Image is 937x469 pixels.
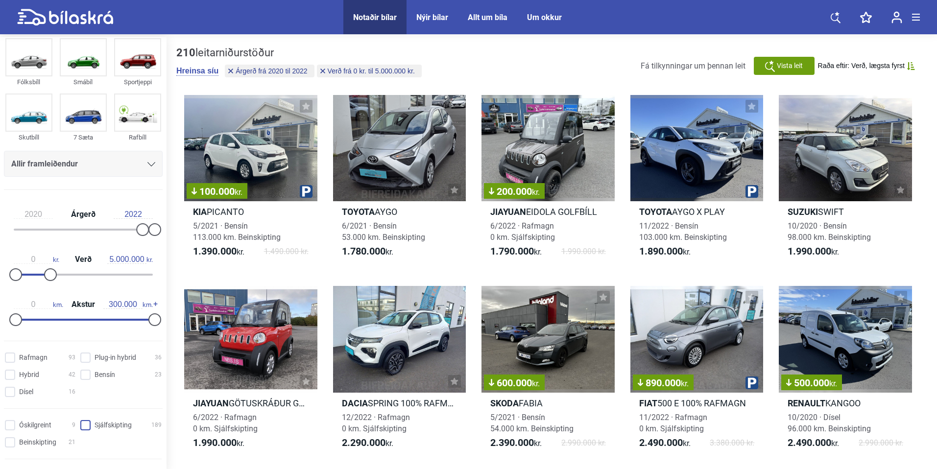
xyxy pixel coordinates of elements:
span: 93 [69,352,75,363]
b: 210 [176,47,195,59]
span: Fá tilkynningar um þennan leit [641,61,745,70]
span: kr. [639,246,691,258]
img: parking.png [745,185,758,198]
span: kr. [193,437,244,449]
b: 1.890.000 [639,245,683,257]
b: Fiat [639,398,657,408]
a: Allt um bíla [468,13,507,22]
span: Bensín [95,370,115,380]
a: SuzukiSWIFT10/2020 · Bensín98.000 km. Beinskipting1.990.000kr. [779,95,912,266]
span: 12/2022 · Rafmagn 0 km. Sjálfskipting [342,413,410,433]
span: 890.000 [638,378,689,388]
div: Nýir bílar [416,13,448,22]
b: Toyota [639,207,672,217]
span: Sjálfskipting [95,420,132,430]
img: parking.png [745,376,758,389]
span: kr. [490,246,542,258]
span: 6/2021 · Bensín 53.000 km. Beinskipting [342,221,425,242]
span: 9 [72,420,75,430]
span: kr. [342,246,393,258]
b: 1.990.000 [788,245,831,257]
span: 5/2021 · Bensín 113.000 km. Beinskipting [193,221,281,242]
h2: AYGO [333,206,466,217]
b: JIAYUAN [193,398,229,408]
b: Toyota [342,207,375,217]
a: DaciaSPRING 100% RAFMAGN 230 KM DRÆGNI12/2022 · Rafmagn0 km. Sjálfskipting2.290.000kr. [333,286,466,457]
div: Notaðir bílar [353,13,397,22]
span: Dísel [19,387,33,397]
b: Skoda [490,398,519,408]
span: 21 [69,437,75,447]
span: Vista leit [777,61,803,71]
div: 7 Sæta [60,132,107,143]
span: km. [103,300,153,309]
span: 36 [155,352,162,363]
span: 2.990.000 kr. [859,437,903,449]
span: kr. [107,255,153,264]
span: 16 [69,387,75,397]
div: leitarniðurstöður [176,47,424,59]
button: Raða eftir: Verð, lægsta fyrst [818,62,915,70]
span: 600.000 [489,378,540,388]
span: 5/2021 · Bensín 54.000 km. Beinskipting [490,413,574,433]
h2: KANGOO [779,398,912,409]
span: Árgerð [69,211,98,218]
a: 200.000kr.JIAYUANEIDOLA GOLFBÍLL6/2022 · Rafmagn0 km. Sjálfskipting1.790.000kr.1.990.000 kr. [481,95,615,266]
span: Árgerð frá 2020 til 2022 [236,68,307,74]
div: Smábíl [60,76,107,88]
h2: SPRING 100% RAFMAGN 230 KM DRÆGNI [333,398,466,409]
span: 10/2020 · Bensín 98.000 km. Beinskipting [788,221,871,242]
button: Árgerð frá 2020 til 2022 [225,65,314,77]
span: Akstur [69,301,97,308]
b: 1.990.000 [193,437,237,448]
span: kr. [829,379,837,388]
a: Um okkur [527,13,562,22]
a: ToyotaAYGO6/2021 · Bensín53.000 km. Beinskipting1.780.000kr. [333,95,466,266]
span: 6/2022 · Rafmagn 0 km. Sjálfskipting [490,221,555,242]
span: 42 [69,370,75,380]
span: 500.000 [786,378,837,388]
div: Fólksbíll [5,76,52,88]
h2: SWIFT [779,206,912,217]
span: kr. [788,437,839,449]
span: kr. [639,437,691,449]
span: kr. [681,379,689,388]
img: user-login.svg [891,11,902,23]
b: 2.490.000 [788,437,831,448]
b: Dacia [342,398,368,408]
span: kr. [788,246,839,258]
b: 2.290.000 [342,437,385,448]
a: 890.000kr.Fiat500 E 100% RAFMAGN11/2022 · Rafmagn0 km. Sjálfskipting2.490.000kr.3.380.000 kr. [630,286,764,457]
span: Óskilgreint [19,420,51,430]
span: kr. [14,255,59,264]
span: kr. [235,188,242,197]
span: 6/2022 · Rafmagn 0 km. Sjálfskipting [193,413,258,433]
h2: 500 E 100% RAFMAGN [630,398,764,409]
span: 11/2022 · Bensín 103.000 km. Beinskipting [639,221,727,242]
span: 2.990.000 kr. [561,437,606,449]
span: 3.380.000 kr. [710,437,754,449]
div: Rafbíll [114,132,161,143]
span: kr. [532,188,540,197]
b: 1.390.000 [193,245,237,257]
span: Rafmagn [19,352,48,363]
span: Verð frá 0 kr. til 5.000.000 kr. [328,68,415,74]
span: Hybrid [19,370,39,380]
span: 10/2020 · Dísel 96.000 km. Beinskipting [788,413,871,433]
span: 200.000 [489,187,540,196]
a: 100.000kr.KiaPICANTO5/2021 · Bensín113.000 km. Beinskipting1.390.000kr.1.490.000 kr. [184,95,317,266]
img: parking.png [300,185,312,198]
h2: AYGO X PLAY [630,206,764,217]
span: 100.000 [192,187,242,196]
div: Skutbíll [5,132,52,143]
div: Sportjeppi [114,76,161,88]
b: 2.390.000 [490,437,534,448]
a: 600.000kr.SkodaFABIA5/2021 · Bensín54.000 km. Beinskipting2.390.000kr.2.990.000 kr. [481,286,615,457]
span: kr. [532,379,540,388]
span: kr. [342,437,393,449]
h2: EIDOLA GOLFBÍLL [481,206,615,217]
span: 11/2022 · Rafmagn 0 km. Sjálfskipting [639,413,707,433]
button: Verð frá 0 kr. til 5.000.000 kr. [317,65,422,77]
